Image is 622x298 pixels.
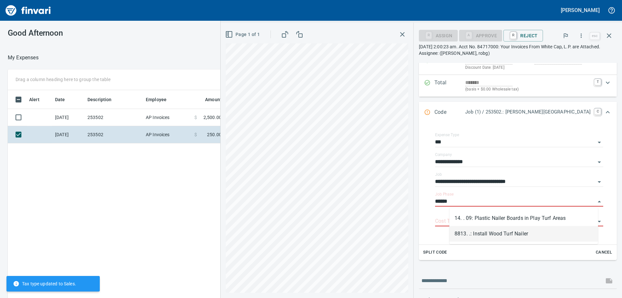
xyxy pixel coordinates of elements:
[435,153,452,157] label: Company
[574,29,588,43] button: More
[435,173,442,176] label: Job
[510,32,516,39] a: R
[226,30,260,39] span: Page 1 of 1
[29,96,48,103] span: Alert
[55,96,74,103] span: Date
[8,29,145,38] h3: Good Afternoon
[207,131,222,138] span: 250.00
[224,29,262,41] button: Page 1 of 1
[419,43,617,56] p: [DATE] 2:00:23 am. Acct No. 84717000: Your Invoices From White Cap, L.P. are Attached. Assignee: ...
[143,109,192,126] td: AP Invoices
[590,32,600,40] a: esc
[595,197,604,206] button: Close
[593,247,614,257] button: Cancel
[8,54,39,62] nav: breadcrumb
[595,217,604,226] button: Open
[419,75,617,97] div: Expand
[559,5,601,15] button: [PERSON_NAME]
[594,79,601,85] a: T
[85,126,143,143] td: 253502
[419,32,457,38] div: Assign
[419,102,617,123] div: Expand
[559,29,573,43] button: Flag
[465,86,591,93] p: (basis + $0.00 Wholesale tax)
[503,30,543,42] button: RReject
[595,158,604,167] button: Open
[595,138,604,147] button: Open
[419,123,617,260] div: Expand
[203,114,222,121] span: 2,500.00
[197,96,222,103] span: Amount
[595,249,613,256] span: Cancel
[594,108,601,115] a: C
[588,28,617,43] span: Close invoice
[52,109,85,126] td: [DATE]
[421,247,449,257] button: Split Code
[435,133,459,137] label: Expense Type
[194,131,197,138] span: $
[85,109,143,126] td: 253502
[143,126,192,143] td: AP Invoices
[205,96,222,103] span: Amount
[146,96,167,103] span: Employee
[87,96,112,103] span: Description
[423,249,447,256] span: Split Code
[435,192,454,196] label: Job Phase
[8,54,39,62] p: My Expenses
[561,7,600,14] h5: [PERSON_NAME]
[449,210,598,226] li: 14. . 09: Plastic Nailer Boards in Play Turf Areas
[55,96,65,103] span: Date
[194,114,197,121] span: $
[465,108,591,116] p: Job (1) / 253502.: [PERSON_NAME][GEOGRAPHIC_DATA]
[449,226,598,242] li: 8813. .: Install Wood Turf Nailer
[601,273,617,289] span: This records your message into the invoice and notifies anyone mentioned
[87,96,120,103] span: Description
[434,79,465,93] p: Total
[16,76,110,83] p: Drag a column heading here to group the table
[52,126,85,143] td: [DATE]
[4,3,52,18] img: Finvari
[434,108,465,117] p: Code
[509,30,537,41] span: Reject
[459,32,502,38] div: Job Phase required
[29,96,40,103] span: Alert
[595,177,604,186] button: Open
[146,96,175,103] span: Employee
[13,280,76,287] span: Tax type updated to Sales.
